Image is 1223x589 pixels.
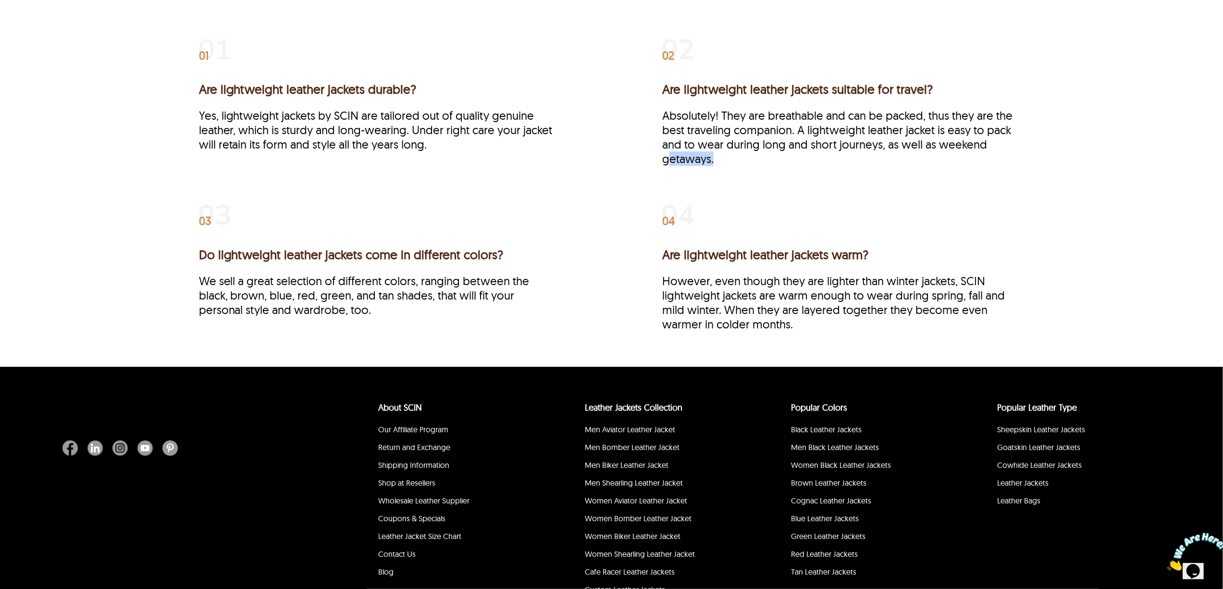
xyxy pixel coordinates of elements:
[199,50,209,60] span: 01
[378,442,450,452] a: Return and Exchange
[378,531,461,541] a: Leather Jacket Size Chart
[4,4,8,12] span: 1
[199,216,211,226] span: 03
[377,440,538,458] li: Return and Exchange
[62,440,78,456] img: Facebook
[199,247,561,262] h3: Do lightweight leather jackets come in different colors?
[791,478,866,488] a: Brown Leather Jackets
[998,442,1081,452] a: Goatskin Leather Jackets
[996,422,1157,440] li: Sheepskin Leather Jackets
[83,440,108,456] a: Linkedin
[791,567,856,576] a: Tan Leather Jackets
[378,567,394,576] a: Blog
[791,549,858,559] a: Red Leather Jackets
[583,422,744,440] li: Men Aviator Leather Jacket
[377,547,538,564] li: Contact Us
[791,402,847,413] a: popular leather jacket colors
[1163,529,1223,575] iframe: chat widget
[662,247,1024,262] h3: Are lightweight leather jackets warm?
[137,440,153,456] img: Youtube
[790,529,951,547] li: Green Leather Jackets
[378,496,469,505] a: Wholesale Leather Supplier
[583,440,744,458] li: Men Bomber Leather Jacket
[790,440,951,458] li: Men Black Leather Jackets
[662,82,1024,97] h3: Are lightweight leather jackets suitable for travel?
[585,514,692,523] a: Women Bomber Leather Jacket
[583,458,744,476] li: Men Biker Leather Jacket
[585,496,687,505] a: Women Aviator Leather Jacket
[585,460,668,470] a: Men Biker Leather Jacket
[791,496,871,505] a: Cognac Leather Jackets
[377,458,538,476] li: Shipping Information
[377,476,538,493] li: Shop at Resellers
[585,402,682,413] a: Leather Jackets Collection
[998,460,1082,470] a: Cowhide Leather Jackets
[791,514,859,523] a: Blue Leather Jackets
[377,422,538,440] li: Our Affiliate Program
[378,425,448,434] a: Our Affiliate Program
[998,478,1049,488] a: Leather Jackets
[585,549,695,559] a: Women Shearling Leather Jacket
[583,476,744,493] li: Men Shearling Leather Jacket
[791,460,891,470] a: Women Black Leather Jackets
[199,274,561,317] p: We sell a great selection of different colors, ranging between the black, brown, blue, red, green...
[662,216,675,226] span: 04
[133,440,158,456] a: Youtube
[158,440,178,456] a: Pinterest
[378,514,445,523] a: Coupons & Specials
[790,493,951,511] li: Cognac Leather Jackets
[791,425,862,434] a: Black Leather Jackets
[998,496,1041,505] a: Leather Bags
[378,402,422,413] a: About SCIN
[585,478,683,488] a: Men Shearling Leather Jacket
[378,460,449,470] a: Shipping Information
[583,493,744,511] li: Women Aviator Leather Jacket
[162,440,178,456] img: Pinterest
[585,567,675,576] a: Cafe Racer Leather Jackets
[108,440,133,456] a: Instagram
[378,478,435,488] a: Shop at Resellers
[583,564,744,582] li: Cafe Racer Leather Jackets
[662,274,1024,331] p: However, even though they are lighter than winter jackets, SCIN lightweight jackets are warm enou...
[585,531,680,541] a: Women Biker Leather Jacket
[199,82,561,97] h3: Are lightweight leather jackets durable?
[377,493,538,511] li: Wholesale Leather Supplier
[4,4,63,42] img: Chat attention grabber
[996,476,1157,493] li: Leather Jackets
[790,458,951,476] li: Women Black Leather Jackets
[583,529,744,547] li: Women Biker Leather Jacket
[377,529,538,547] li: Leather Jacket Size Chart
[112,440,128,456] img: Instagram
[662,108,1024,166] p: Absolutely! They are breathable and can be packed, thus they are the best traveling companion. A ...
[790,511,951,529] li: Blue Leather Jackets
[790,476,951,493] li: Brown Leather Jackets
[378,549,416,559] a: Contact Us
[585,442,679,452] a: Men Bomber Leather Jacket
[996,440,1157,458] li: Goatskin Leather Jackets
[583,511,744,529] li: Women Bomber Leather Jacket
[790,547,951,564] li: Red Leather Jackets
[996,458,1157,476] li: Cowhide Leather Jackets
[87,440,103,456] img: Linkedin
[583,547,744,564] li: Women Shearling Leather Jacket
[790,422,951,440] li: Black Leather Jackets
[585,425,675,434] a: Men Aviator Leather Jacket
[996,493,1157,511] li: Leather Bags
[998,425,1086,434] a: Sheepskin Leather Jackets
[791,442,879,452] a: Men Black Leather Jackets
[377,511,538,529] li: Coupons & Specials
[199,108,561,151] p: Yes, lightweight jackets by SCIN are tailored out of quality genuine leather, which is sturdy and...
[998,402,1077,413] a: Popular Leather Type
[377,564,538,582] li: Blog
[62,440,83,456] a: Facebook
[662,50,674,60] span: 02
[790,564,951,582] li: Tan Leather Jackets
[791,531,865,541] a: Green Leather Jackets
